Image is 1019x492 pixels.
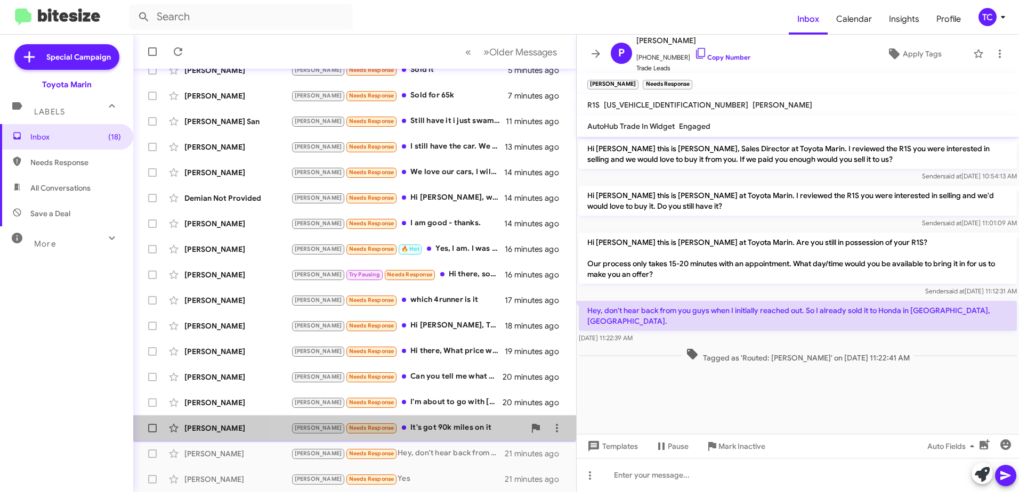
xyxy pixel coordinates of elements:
[291,243,505,255] div: Yes, I am. I was hoping to get 20,000 for it. I can come by [DATE] if that works.
[349,373,394,380] span: Needs Response
[184,423,291,433] div: [PERSON_NAME]
[129,4,353,30] input: Search
[291,319,505,332] div: Hi [PERSON_NAME], Thank you for reaching out. I’d be open to selling, but it really depends on wh...
[295,194,342,201] span: [PERSON_NAME]
[184,346,291,357] div: [PERSON_NAME]
[184,474,291,485] div: [PERSON_NAME]
[579,301,1017,331] p: Hey, don't hear back from you guys when I initially reached out. So I already sold it to Honda in...
[697,437,774,456] button: Mark Inactive
[295,271,342,278] span: [PERSON_NAME]
[291,89,508,102] div: Sold for 65k
[505,295,568,306] div: 17 minutes ago
[291,422,525,434] div: It's got 90k miles on it
[679,121,710,131] span: Engaged
[579,334,633,342] span: [DATE] 11:22:39 AM
[459,41,478,63] button: Previous
[295,67,342,73] span: [PERSON_NAME]
[295,143,342,150] span: [PERSON_NAME]
[349,220,394,227] span: Needs Response
[903,44,942,63] span: Apply Tags
[184,167,291,178] div: [PERSON_NAME]
[636,47,750,63] span: [PHONE_NUMBER]
[828,4,880,35] a: Calendar
[505,346,568,357] div: 19 minutes ago
[465,45,471,59] span: «
[14,44,119,70] a: Special Campaign
[946,287,965,295] span: said at
[291,192,504,204] div: Hi [PERSON_NAME], was it the 2022 Camry XSE? I have email and text a few dealers. Once I'm able t...
[295,450,342,457] span: [PERSON_NAME]
[508,65,568,76] div: 5 minutes ago
[508,91,568,101] div: 7 minutes ago
[184,116,291,127] div: [PERSON_NAME] San
[925,287,1017,295] span: Sender [DATE] 11:12:31 AM
[295,322,342,329] span: [PERSON_NAME]
[349,348,394,355] span: Needs Response
[505,244,568,255] div: 16 minutes ago
[295,169,342,176] span: [PERSON_NAME]
[928,4,969,35] a: Profile
[682,348,914,363] span: Tagged as 'Routed: [PERSON_NAME]' on [DATE] 11:22:41 AM
[295,348,342,355] span: [PERSON_NAME]
[618,45,625,62] span: P
[579,186,1017,216] p: Hi [PERSON_NAME] this is [PERSON_NAME] at Toyota Marin. I reviewed the R1S you were interested in...
[505,448,568,459] div: 21 minutes ago
[349,143,394,150] span: Needs Response
[789,4,828,35] a: Inbox
[184,372,291,382] div: [PERSON_NAME]
[506,116,568,127] div: 11 minutes ago
[636,34,750,47] span: [PERSON_NAME]
[504,372,568,382] div: 20 minutes ago
[291,141,505,153] div: I still have the car. We did ask the bodywork. The offer your colleague made ($16.5k) was too low.
[295,118,342,125] span: [PERSON_NAME]
[291,294,505,306] div: which 4runner is it
[42,79,92,90] div: Toyota Marin
[291,396,504,408] div: I'm about to go with [PERSON_NAME] Toyotas offer. Unless you can beat their offer like no downpay...
[978,8,997,26] div: TC
[295,92,342,99] span: [PERSON_NAME]
[585,437,638,456] span: Templates
[643,80,692,89] small: Needs Response
[349,297,394,304] span: Needs Response
[291,64,508,76] div: Sold it
[184,295,291,306] div: [PERSON_NAME]
[504,397,568,408] div: 20 minutes ago
[291,217,504,229] div: I am good - thanks.
[636,63,750,73] span: Trade Leads
[295,424,342,431] span: [PERSON_NAME]
[291,473,505,485] div: Yes
[295,475,342,482] span: [PERSON_NAME]
[927,437,978,456] span: Auto Fields
[184,448,291,459] div: [PERSON_NAME]
[922,219,1017,227] span: Sender [DATE] 11:01:09 AM
[291,345,505,357] div: Hi there, What price would you give me?
[349,271,380,278] span: Try Pausing
[184,244,291,255] div: [PERSON_NAME]
[587,100,600,110] span: R1S
[295,399,342,406] span: [PERSON_NAME]
[184,193,291,203] div: Demian Not Provided
[489,46,557,58] span: Older Messages
[604,100,748,110] span: [US_VEHICLE_IDENTIFICATION_NUMBER]
[880,4,928,35] span: Insights
[349,399,394,406] span: Needs Response
[969,8,1007,26] button: TC
[291,371,504,383] div: Can you tell me what Toyota Siennas you have on the lot right now? (New or used) Please include t...
[30,183,91,193] span: All Conversations
[387,271,432,278] span: Needs Response
[505,474,568,485] div: 21 minutes ago
[579,233,1017,284] p: Hi [PERSON_NAME] this is [PERSON_NAME] at Toyota Marin. Are you still in possession of your R1S? ...
[483,45,489,59] span: »
[30,132,121,142] span: Inbox
[349,424,394,431] span: Needs Response
[505,321,568,331] div: 18 minutes ago
[291,115,506,127] div: Still have it i just swamp n busy with life kids sport n OT
[30,157,121,168] span: Needs Response
[349,245,394,252] span: Needs Response
[295,297,342,304] span: [PERSON_NAME]
[504,193,568,203] div: 14 minutes ago
[668,437,689,456] span: Pause
[349,92,394,99] span: Needs Response
[295,245,342,252] span: [PERSON_NAME]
